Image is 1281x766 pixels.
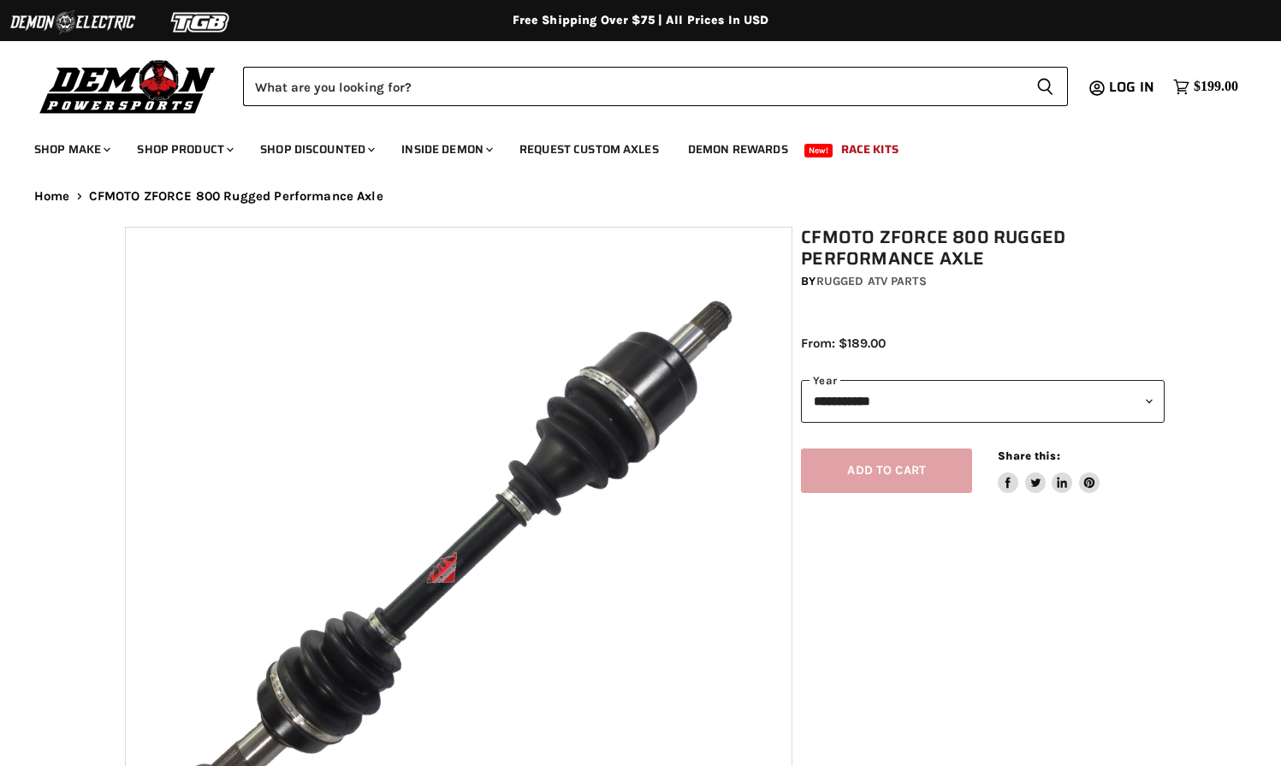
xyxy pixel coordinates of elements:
input: Search [243,67,1023,106]
a: Shop Product [124,132,244,167]
select: year [801,380,1165,422]
div: by [801,272,1165,291]
a: Race Kits [828,132,911,167]
form: Product [243,67,1068,106]
a: Inside Demon [388,132,503,167]
a: Demon Rewards [675,132,801,167]
img: Demon Electric Logo 2 [9,6,137,39]
span: Share this: [998,449,1059,462]
button: Search [1023,67,1068,106]
a: Rugged ATV Parts [816,274,927,288]
ul: Main menu [21,125,1234,167]
a: Home [34,189,70,204]
span: New! [804,144,833,157]
a: $199.00 [1165,74,1247,99]
img: TGB Logo 2 [137,6,265,39]
span: Log in [1109,76,1154,98]
h1: CFMOTO ZFORCE 800 Rugged Performance Axle [801,227,1165,270]
a: Shop Discounted [247,132,385,167]
a: Shop Make [21,132,121,167]
span: CFMOTO ZFORCE 800 Rugged Performance Axle [89,189,383,204]
span: $199.00 [1194,79,1238,95]
img: Demon Powersports [34,56,222,116]
a: Log in [1101,80,1165,95]
a: Request Custom Axles [507,132,672,167]
span: From: $189.00 [801,335,886,351]
aside: Share this: [998,448,1100,494]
